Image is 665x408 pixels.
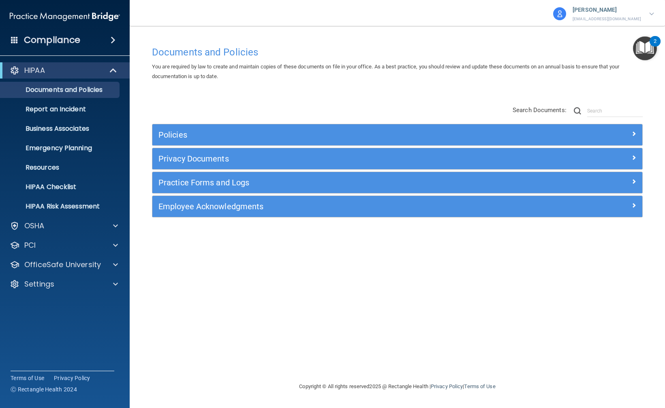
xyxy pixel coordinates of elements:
[10,221,118,231] a: OSHA
[10,279,118,289] a: Settings
[513,106,567,114] span: Search Documents:
[5,164,116,172] p: Resources
[24,240,36,250] p: PCI
[158,202,514,211] h5: Employee Acknowledgments
[24,260,101,270] p: OfficeSafe University
[5,144,116,152] p: Emergency Planning
[158,178,514,187] h5: Practice Forms and Logs
[5,86,116,94] p: Documents and Policies
[633,36,657,60] button: Open Resource Center, 2 new notifications
[152,64,619,79] span: You are required by law to create and maintain copies of these documents on file in your office. ...
[573,15,641,23] p: [EMAIL_ADDRESS][DOMAIN_NAME]
[10,66,118,75] a: HIPAA
[250,374,545,399] div: Copyright © All rights reserved 2025 @ Rectangle Health | |
[54,374,90,382] a: Privacy Policy
[11,374,44,382] a: Terms of Use
[158,200,636,213] a: Employee Acknowledgments
[587,105,643,117] input: Search
[158,152,636,165] a: Privacy Documents
[5,105,116,113] p: Report an Incident
[158,176,636,189] a: Practice Forms and Logs
[5,125,116,133] p: Business Associates
[11,385,77,393] span: Ⓒ Rectangle Health 2024
[553,7,566,20] img: avatar.17b06cb7.svg
[649,13,654,15] img: arrow-down.227dba2b.svg
[24,34,80,46] h4: Compliance
[5,202,116,210] p: HIPAA Risk Assessment
[158,128,636,141] a: Policies
[464,383,495,389] a: Terms of Use
[158,130,514,139] h5: Policies
[24,66,45,75] p: HIPAA
[24,279,54,289] p: Settings
[654,41,656,52] div: 2
[431,383,463,389] a: Privacy Policy
[158,154,514,163] h5: Privacy Documents
[5,183,116,191] p: HIPAA Checklist
[10,240,118,250] a: PCI
[24,221,45,231] p: OSHA
[573,5,641,15] p: [PERSON_NAME]
[152,47,643,57] h4: Documents and Policies
[574,107,581,115] img: ic-search.3b580494.png
[10,8,120,25] img: PMB logo
[10,260,118,270] a: OfficeSafe University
